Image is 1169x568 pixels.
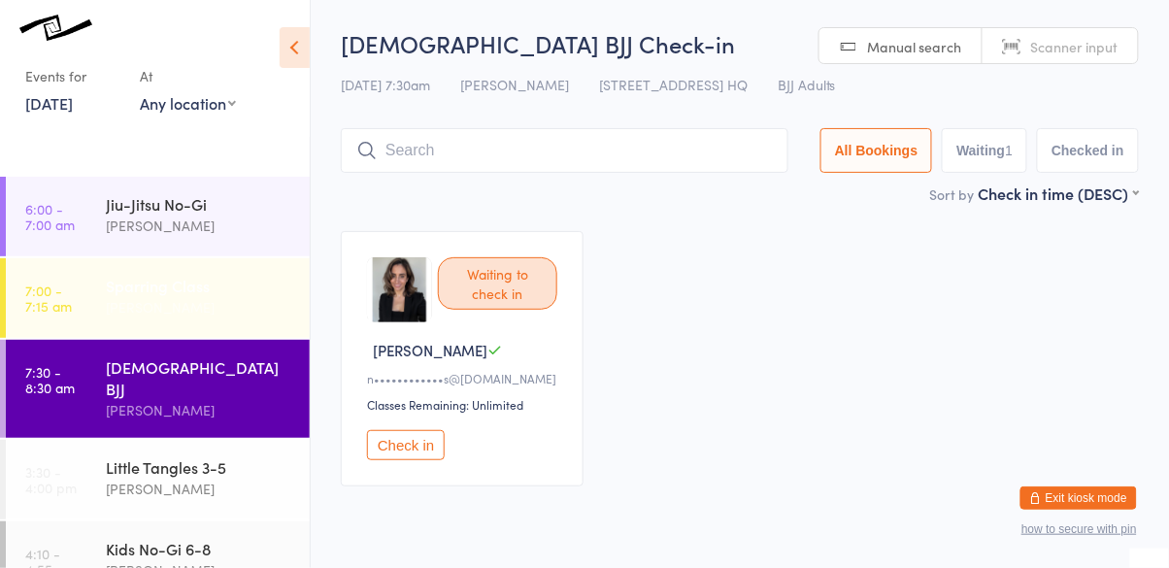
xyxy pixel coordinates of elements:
[6,440,310,519] a: 3:30 -4:00 pmLittle Tangles 3-5[PERSON_NAME]
[106,193,293,215] div: Jiu-Jitsu No-Gi
[106,456,293,478] div: Little Tangles 3-5
[1037,128,1139,173] button: Checked in
[106,399,293,421] div: [PERSON_NAME]
[1006,143,1014,158] div: 1
[25,364,75,395] time: 7:30 - 8:30 am
[373,340,487,360] span: [PERSON_NAME]
[106,275,293,296] div: Sparring Class
[1020,486,1137,510] button: Exit kiosk mode
[930,184,975,204] label: Sort by
[460,75,569,94] span: [PERSON_NAME]
[140,92,236,114] div: Any location
[25,201,75,232] time: 6:00 - 7:00 am
[25,60,120,92] div: Events for
[367,257,432,322] img: image1753398100.png
[942,128,1027,173] button: Waiting1
[367,370,563,386] div: n••••••••••••s@[DOMAIN_NAME]
[1021,522,1137,536] button: how to secure with pin
[25,283,72,314] time: 7:00 - 7:15 am
[820,128,933,173] button: All Bookings
[106,478,293,500] div: [PERSON_NAME]
[19,15,92,41] img: Knots Jiu-Jitsu
[6,258,310,338] a: 7:00 -7:15 amSparring Class[PERSON_NAME]
[341,128,788,173] input: Search
[778,75,836,94] span: BJJ Adults
[1031,37,1119,56] span: Scanner input
[25,92,73,114] a: [DATE]
[599,75,748,94] span: [STREET_ADDRESS] HQ
[25,464,77,495] time: 3:30 - 4:00 pm
[367,396,563,413] div: Classes Remaining: Unlimited
[341,75,430,94] span: [DATE] 7:30am
[868,37,962,56] span: Manual search
[6,177,310,256] a: 6:00 -7:00 amJiu-Jitsu No-Gi[PERSON_NAME]
[6,340,310,438] a: 7:30 -8:30 am[DEMOGRAPHIC_DATA] BJJ[PERSON_NAME]
[106,296,293,318] div: [PERSON_NAME]
[367,430,445,460] button: Check in
[979,183,1139,204] div: Check in time (DESC)
[438,257,557,310] div: Waiting to check in
[106,356,293,399] div: [DEMOGRAPHIC_DATA] BJJ
[341,27,1139,59] h2: [DEMOGRAPHIC_DATA] BJJ Check-in
[106,538,293,559] div: Kids No-Gi 6-8
[106,215,293,237] div: [PERSON_NAME]
[140,60,236,92] div: At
